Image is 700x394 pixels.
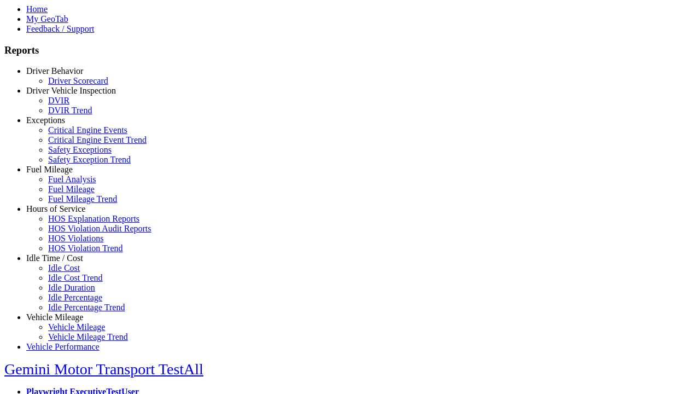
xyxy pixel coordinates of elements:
a: Idle Percentage [48,293,102,302]
a: HOS Violation Audit Reports [48,224,151,233]
a: Vehicle Mileage Trend [48,332,128,341]
a: Home [26,4,48,14]
a: Driver Behavior [26,66,83,76]
a: HOS Violations [48,234,103,243]
a: Idle Time / Cost [26,253,83,263]
a: My GeoTab [26,14,68,24]
a: Exceptions [26,115,65,125]
a: Idle Percentage Trend [48,303,125,312]
a: Critical Engine Event Trend [48,135,147,144]
a: Safety Exception Trend [48,155,131,164]
a: Critical Engine Events [48,125,127,135]
a: Vehicle Mileage [26,312,83,322]
a: Idle Duration [48,283,95,292]
a: Feedback / Support [26,24,94,33]
a: Fuel Mileage [48,184,95,194]
a: Fuel Mileage [26,165,73,174]
a: HOS Explanation Reports [48,214,139,223]
a: Vehicle Mileage [48,322,105,332]
a: Vehicle Performance [26,342,100,351]
a: Hours of Service [26,204,85,213]
a: Driver Scorecard [48,76,108,85]
a: Fuel Mileage Trend [48,194,117,204]
a: DVIR Trend [48,106,92,115]
a: Idle Cost [48,263,80,273]
h3: Reports [4,44,696,56]
a: Safety Exceptions [48,145,112,154]
a: Idle Cost Trend [48,273,103,282]
a: HOS Violation Trend [48,244,123,253]
a: Gemini Motor Transport TestAll [4,361,203,378]
a: Driver Vehicle Inspection [26,86,116,95]
a: DVIR [48,96,69,105]
a: Fuel Analysis [48,175,96,184]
